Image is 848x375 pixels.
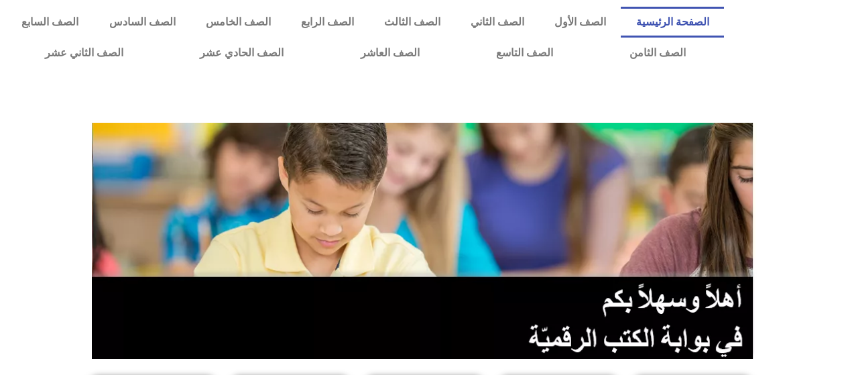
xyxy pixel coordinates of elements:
a: الصف الخامس [190,7,286,38]
a: الصف الحادي عشر [162,38,322,68]
a: الصفحة الرئيسية [621,7,724,38]
a: الصف الثاني عشر [7,38,162,68]
a: الصف السادس [94,7,190,38]
a: الصف العاشر [322,38,458,68]
a: الصف الثاني [455,7,539,38]
a: الصف الثالث [369,7,455,38]
a: الصف الثامن [591,38,724,68]
a: الصف السابع [7,7,94,38]
a: الصف الأول [539,7,621,38]
a: الصف الرابع [286,7,369,38]
a: الصف التاسع [458,38,591,68]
